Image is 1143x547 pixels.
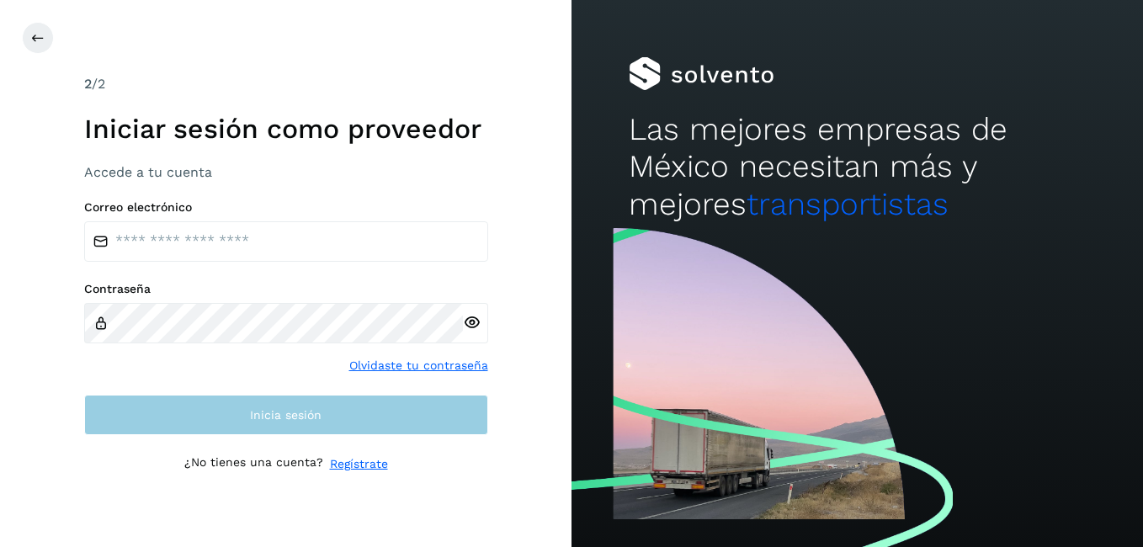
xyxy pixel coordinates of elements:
[84,74,488,94] div: /2
[84,113,488,145] h1: Iniciar sesión como proveedor
[84,395,488,435] button: Inicia sesión
[629,111,1086,223] h2: Las mejores empresas de México necesitan más y mejores
[330,455,388,473] a: Regístrate
[84,282,488,296] label: Contraseña
[84,164,488,180] h3: Accede a tu cuenta
[349,357,488,374] a: Olvidaste tu contraseña
[747,186,949,222] span: transportistas
[250,409,322,421] span: Inicia sesión
[84,76,92,92] span: 2
[84,200,488,215] label: Correo electrónico
[184,455,323,473] p: ¿No tienes una cuenta?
